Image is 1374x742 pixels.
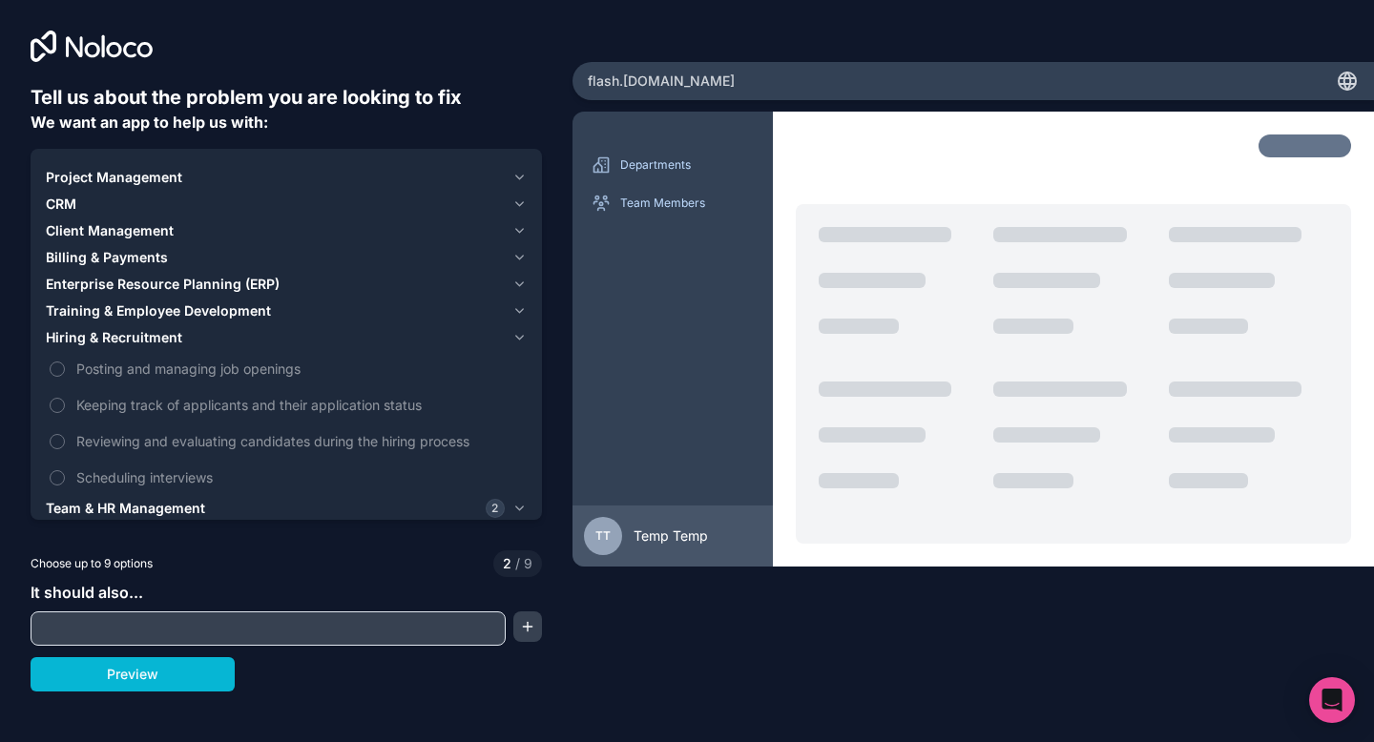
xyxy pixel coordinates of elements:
button: CRM [46,191,527,217]
button: Team & HR Management2 [46,495,527,522]
span: Client Management [46,221,174,240]
button: Client Management [46,217,527,244]
button: Keeping track of applicants and their application status [50,398,65,413]
button: Preview [31,657,235,691]
span: Enterprise Resource Planning (ERP) [46,275,280,294]
h6: Tell us about the problem you are looking to fix [31,84,542,111]
span: 9 [511,554,532,573]
span: Reviewing and evaluating candidates during the hiring process [76,431,523,451]
button: Billing & Payments [46,244,527,271]
span: Hiring & Recruitment [46,328,182,347]
span: Temp Temp [634,526,708,546]
button: Posting and managing job openings [50,361,65,377]
span: 2 [486,499,505,518]
span: Scheduling interviews [76,467,523,487]
span: Project Management [46,168,182,187]
span: CRM [46,195,76,214]
span: It should also... [31,583,143,602]
button: Scheduling interviews [50,470,65,485]
button: Project Management [46,164,527,191]
span: / [515,555,520,571]
span: Billing & Payments [46,248,168,267]
button: Hiring & Recruitment [46,324,527,351]
span: Posting and managing job openings [76,359,523,379]
div: scrollable content [588,150,758,490]
button: Reviewing and evaluating candidates during the hiring process [50,434,65,449]
span: TT [595,528,611,544]
div: Open Intercom Messenger [1309,677,1355,723]
span: 2 [503,554,511,573]
span: We want an app to help us with: [31,113,268,132]
span: Training & Employee Development [46,301,271,320]
button: Enterprise Resource Planning (ERP) [46,271,527,298]
span: Choose up to 9 options [31,555,153,572]
p: Team Members [620,196,754,211]
span: Team & HR Management [46,499,205,518]
p: Departments [620,157,754,173]
span: Keeping track of applicants and their application status [76,395,523,415]
span: flash .[DOMAIN_NAME] [588,72,735,91]
button: Training & Employee Development [46,298,527,324]
div: Hiring & Recruitment [46,351,527,495]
